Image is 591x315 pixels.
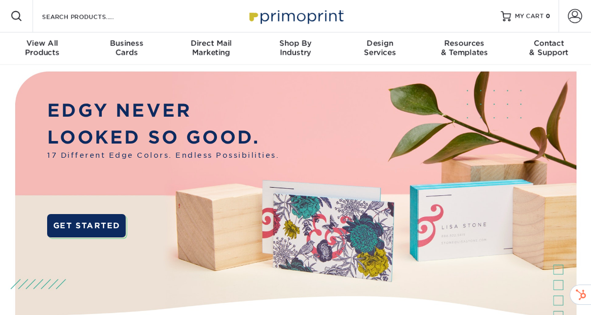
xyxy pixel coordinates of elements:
span: Design [338,39,422,48]
a: BusinessCards [85,32,169,65]
span: Shop By [253,39,338,48]
span: Resources [422,39,507,48]
span: 0 [546,13,550,20]
p: EDGY NEVER [47,97,279,123]
div: Services [338,39,422,57]
a: Resources& Templates [422,32,507,65]
a: GET STARTED [47,214,126,237]
span: MY CART [515,12,544,21]
span: Business [85,39,169,48]
a: Direct MailMarketing [169,32,253,65]
input: SEARCH PRODUCTS..... [41,10,140,22]
div: & Templates [422,39,507,57]
a: DesignServices [338,32,422,65]
span: Contact [506,39,591,48]
div: & Support [506,39,591,57]
span: 17 Different Edge Colors. Endless Possibilities. [47,150,279,161]
div: Industry [253,39,338,57]
div: Marketing [169,39,253,57]
div: Cards [85,39,169,57]
a: Contact& Support [506,32,591,65]
a: Shop ByIndustry [253,32,338,65]
img: Primoprint [245,5,346,27]
p: LOOKED SO GOOD. [47,124,279,150]
span: Direct Mail [169,39,253,48]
